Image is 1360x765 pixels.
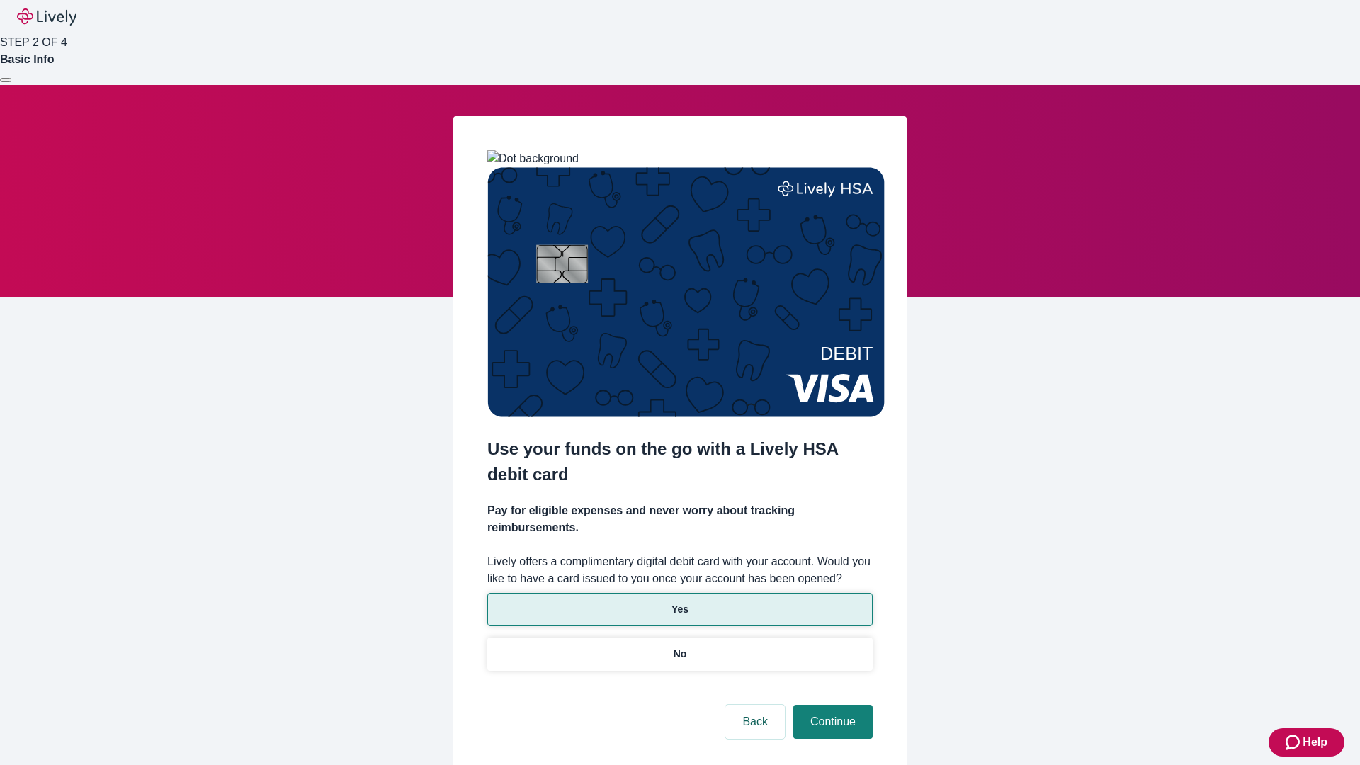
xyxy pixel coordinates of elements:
[487,502,873,536] h4: Pay for eligible expenses and never worry about tracking reimbursements.
[17,8,76,25] img: Lively
[793,705,873,739] button: Continue
[1303,734,1327,751] span: Help
[487,637,873,671] button: No
[671,602,688,617] p: Yes
[1286,734,1303,751] svg: Zendesk support icon
[487,436,873,487] h2: Use your funds on the go with a Lively HSA debit card
[1269,728,1344,756] button: Zendesk support iconHelp
[487,167,885,417] img: Debit card
[725,705,785,739] button: Back
[487,593,873,626] button: Yes
[674,647,687,662] p: No
[487,553,873,587] label: Lively offers a complimentary digital debit card with your account. Would you like to have a card...
[487,150,579,167] img: Dot background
